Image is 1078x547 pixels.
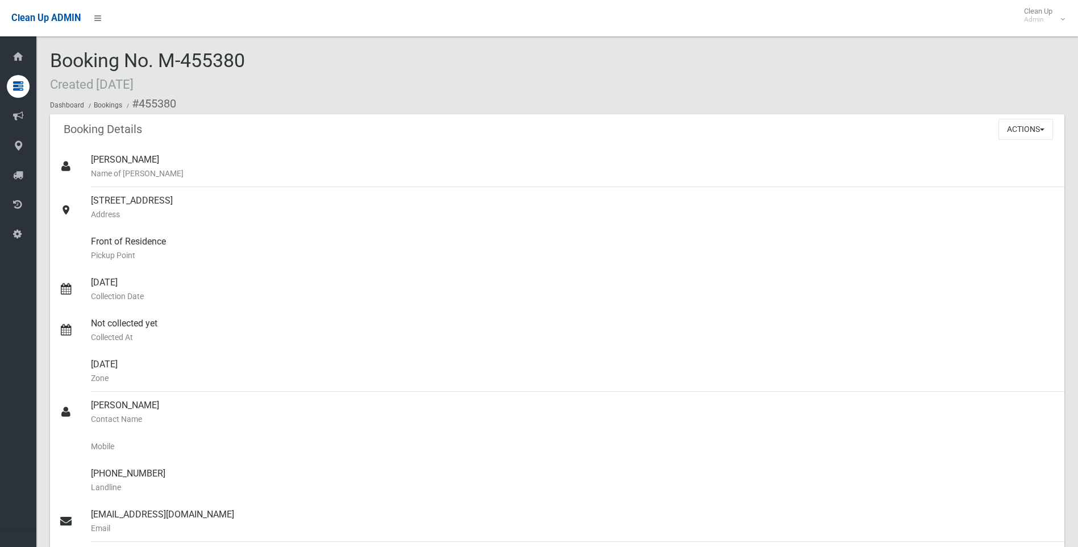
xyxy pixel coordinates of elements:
header: Booking Details [50,118,156,140]
span: Booking No. M-455380 [50,49,245,93]
button: Actions [998,119,1053,140]
a: Bookings [94,101,122,109]
div: Not collected yet [91,310,1055,351]
li: #455380 [124,93,176,114]
div: [DATE] [91,351,1055,392]
div: [STREET_ADDRESS] [91,187,1055,228]
div: [PERSON_NAME] [91,146,1055,187]
small: Collected At [91,330,1055,344]
small: Name of [PERSON_NAME] [91,167,1055,180]
small: Mobile [91,440,1055,453]
span: Clean Up ADMIN [11,13,81,23]
div: [EMAIL_ADDRESS][DOMAIN_NAME] [91,501,1055,542]
small: Address [91,208,1055,221]
small: Zone [91,371,1055,385]
small: Admin [1024,15,1052,24]
a: Dashboard [50,101,84,109]
div: [DATE] [91,269,1055,310]
small: Created [DATE] [50,77,134,92]
small: Pickup Point [91,248,1055,262]
a: [EMAIL_ADDRESS][DOMAIN_NAME]Email [50,501,1064,542]
small: Email [91,521,1055,535]
span: Clean Up [1018,7,1064,24]
small: Contact Name [91,412,1055,426]
div: [PERSON_NAME] [91,392,1055,433]
small: Landline [91,480,1055,494]
div: Front of Residence [91,228,1055,269]
div: [PHONE_NUMBER] [91,460,1055,501]
small: Collection Date [91,289,1055,303]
